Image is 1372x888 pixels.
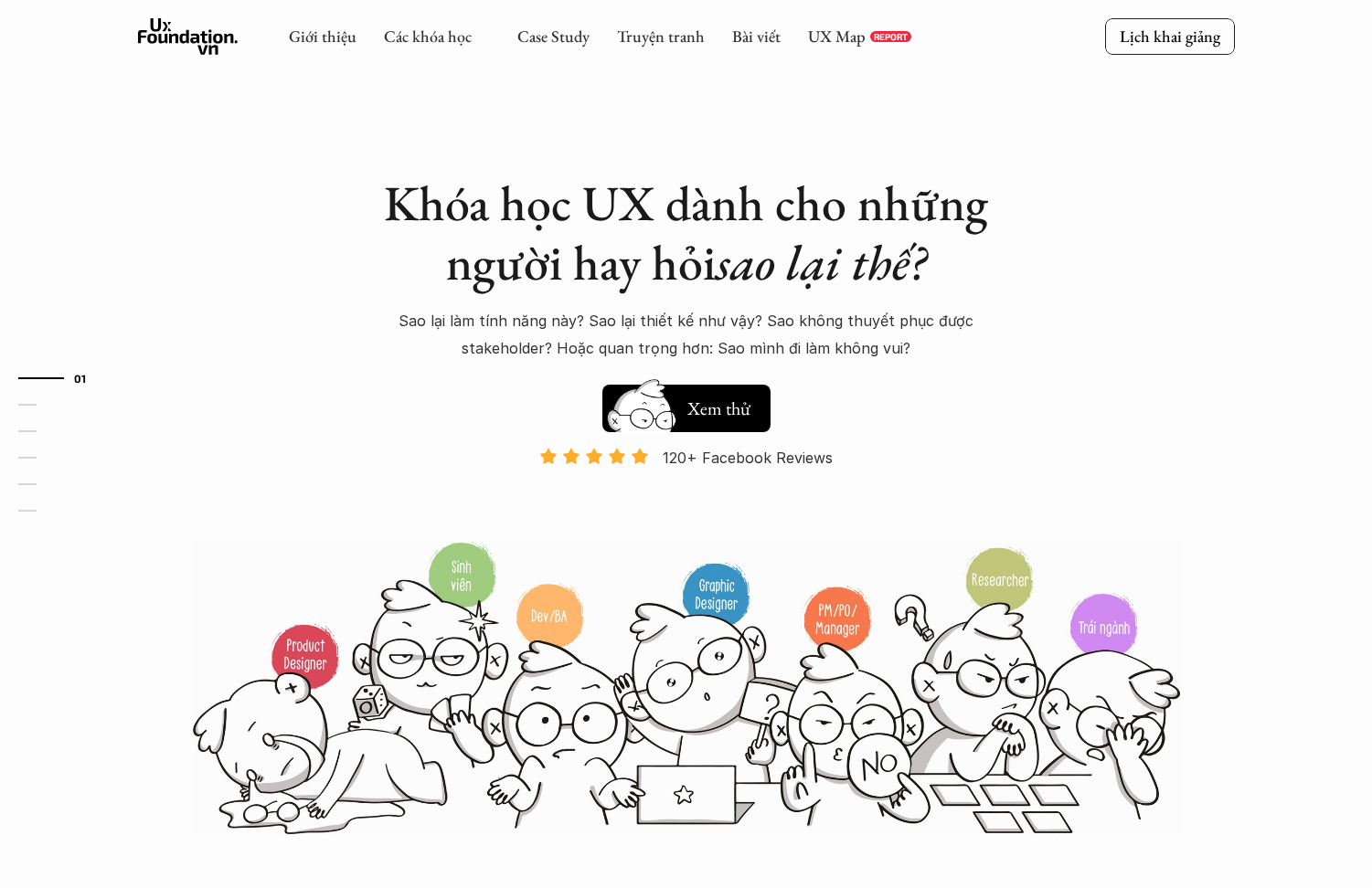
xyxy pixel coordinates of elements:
[289,26,356,47] a: Giới thiệu
[524,447,849,539] a: 120+ Facebook Reviews
[367,174,1006,292] h1: Khóa học UX dành cho những người hay hỏi
[617,26,705,47] a: Truyện tranh
[685,396,752,421] h5: Xem thử
[1105,18,1235,54] a: Lịch khai giảng
[732,26,781,47] a: Bài viết
[602,375,771,432] a: Xem thử
[384,26,472,47] a: Các khóa học
[1120,26,1220,47] p: Lịch khai giảng
[367,307,1006,363] p: Sao lại làm tính năng này? Sao lại thiết kế như vậy? Sao không thuyết phục được stakeholder? Hoặc...
[716,230,926,294] em: sao lại thế?
[663,444,833,471] p: 120+ Facebook Reviews
[874,31,908,42] p: REPORT
[517,26,590,47] a: Case Study
[74,371,87,384] strong: 01
[18,367,105,389] a: 01
[808,26,866,47] a: UX Map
